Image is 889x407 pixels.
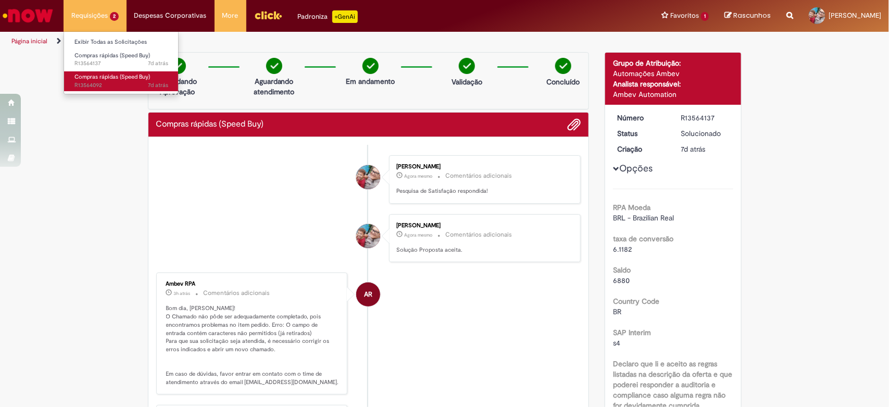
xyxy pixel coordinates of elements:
div: Automações Ambev [613,68,733,79]
p: Validação [452,77,482,87]
span: 1 [701,12,709,21]
img: ServiceNow [1,5,55,26]
img: check-circle-green.png [266,58,282,74]
h2: Compras rápidas (Speed Buy) Histórico de tíquete [156,120,264,129]
img: check-circle-green.png [459,58,475,74]
time: 01/10/2025 13:21:22 [404,232,432,238]
time: 24/09/2025 16:34:57 [148,81,168,89]
span: 7d atrás [148,59,168,67]
time: 01/10/2025 13:21:41 [404,173,432,179]
span: 3h atrás [174,290,191,297]
img: check-circle-green.png [362,58,379,74]
span: Requisições [71,10,108,21]
p: Em andamento [346,76,395,87]
small: Comentários adicionais [445,230,512,239]
div: R13564137 [681,113,730,123]
div: Padroniza [298,10,358,23]
p: Concluído [546,77,580,87]
time: 01/10/2025 10:06:08 [174,290,191,297]
span: Compras rápidas (Speed Buy) [74,73,150,81]
p: +GenAi [332,10,358,23]
div: Solucionado [681,128,730,139]
span: BR [613,307,621,316]
span: AR [364,282,372,307]
dt: Status [609,128,673,139]
img: click_logo_yellow_360x200.png [254,7,282,23]
span: BRL - Brazilian Real [613,213,674,223]
a: Aberto R13564092 : Compras rápidas (Speed Buy) [64,71,179,91]
dt: Criação [609,144,673,154]
span: s4 [613,338,620,348]
small: Comentários adicionais [204,289,270,298]
p: Aguardando atendimento [249,76,299,97]
div: Ambev Automation [613,89,733,100]
span: Agora mesmo [404,173,432,179]
span: Rascunhos [733,10,771,20]
div: Analista responsável: [613,79,733,89]
p: Bom dia, [PERSON_NAME]! O Chamado não pôde ser adequadamente completado, pois encontramos problem... [166,304,340,386]
div: Ambev RPA [356,282,380,306]
p: Pesquisa de Satisfação respondida! [396,187,570,195]
span: R13564137 [74,59,168,68]
span: 2 [110,12,119,21]
time: 24/09/2025 16:41:41 [148,59,168,67]
div: Marcelo Vitor De Oliveira [356,165,380,189]
span: 6880 [613,276,630,285]
span: Compras rápidas (Speed Buy) [74,52,150,59]
div: Grupo de Atribuição: [613,58,733,68]
a: Exibir Todas as Solicitações [64,36,179,48]
small: Comentários adicionais [445,171,512,180]
span: More [222,10,239,21]
div: [PERSON_NAME] [396,223,570,229]
p: Solução Proposta aceita. [396,246,570,254]
b: SAP Interim [613,328,651,337]
span: Despesas Corporativas [134,10,207,21]
div: 24/09/2025 16:41:40 [681,144,730,154]
time: 24/09/2025 16:41:40 [681,144,706,154]
a: Rascunhos [724,11,771,21]
dt: Número [609,113,673,123]
span: Agora mesmo [404,232,432,238]
span: Favoritos [670,10,699,21]
div: [PERSON_NAME] [396,164,570,170]
span: 6.1182 [613,244,632,254]
div: Ambev RPA [166,281,340,287]
ul: Trilhas de página [8,32,585,51]
span: 7d atrás [681,144,706,154]
span: R13564092 [74,81,168,90]
span: 7d atrás [148,81,168,89]
span: [PERSON_NAME] [829,11,881,20]
a: Página inicial [11,37,47,45]
a: Aberto R13564137 : Compras rápidas (Speed Buy) [64,50,179,69]
b: RPA Moeda [613,203,650,212]
div: Marcelo Vitor De Oliveira [356,224,380,248]
img: check-circle-green.png [555,58,571,74]
b: Country Code [613,297,659,306]
button: Adicionar anexos [567,118,581,131]
b: Saldo [613,265,631,275]
ul: Requisições [64,31,179,94]
b: taxa de conversão [613,234,673,243]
